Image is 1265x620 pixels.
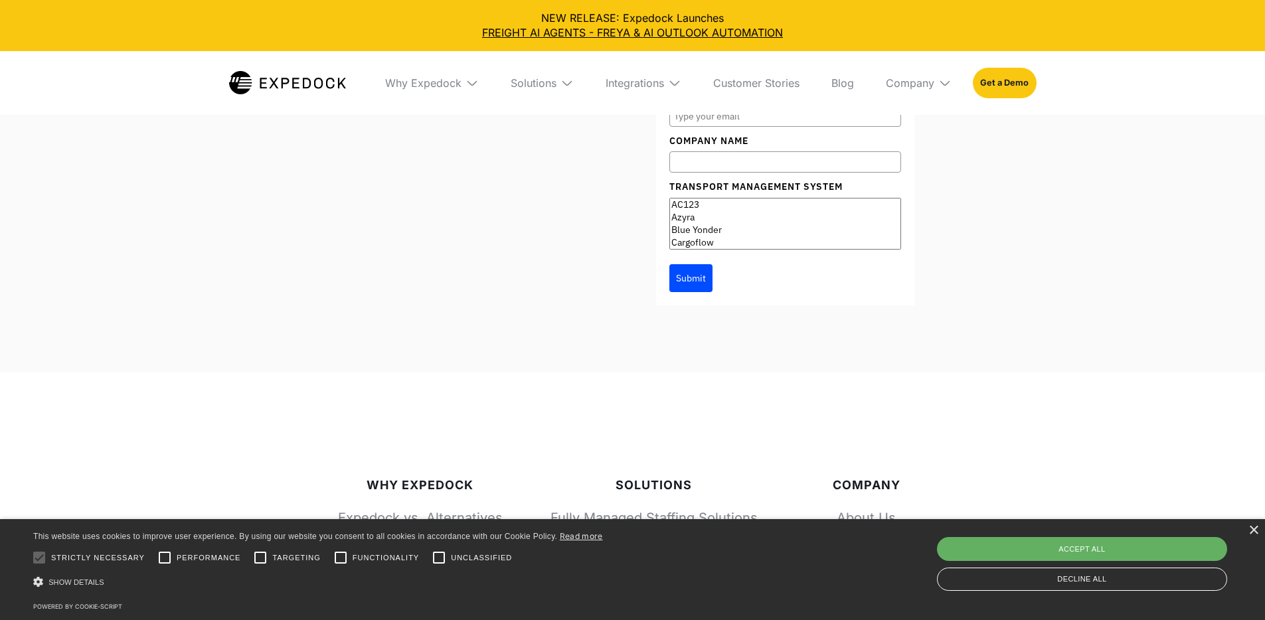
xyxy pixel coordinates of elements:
a: Read more [560,531,603,541]
button: Submit [669,264,713,292]
div: NEW RELEASE: Expedock Launches [11,11,1254,40]
div: Accept all [937,537,1227,561]
div: Show details [33,573,603,591]
span: Show details [48,578,104,586]
input: Type your email [669,106,901,127]
a: Fully Managed Staffing Solutions [548,508,760,527]
label: Company Name [669,133,901,148]
a: About Us [803,508,930,527]
option: Azyra [670,211,900,224]
div: Solutions [548,478,760,493]
iframe: Chat Widget [1037,477,1265,620]
a: FREIGHT AI AGENTS - FREYA & AI OUTLOOK AUTOMATION [11,25,1254,40]
div: Company [875,51,962,115]
a: Powered by cookie-script [33,603,122,610]
option: Blue Yonder [670,224,900,236]
span: Functionality [353,552,419,564]
span: Targeting [272,552,320,564]
div: Solutions [500,51,584,115]
span: Performance [177,552,241,564]
div: Why Expedock [385,76,462,90]
span: Unclassified [451,552,512,564]
a: Blog [821,51,865,115]
div: Why Expedock [375,51,489,115]
div: Integrations [595,51,692,115]
span: This website uses cookies to improve user experience. By using our website you consent to all coo... [33,532,557,541]
div: Company [803,478,930,493]
div: Integrations [606,76,664,90]
label: Transport Management System [669,179,901,194]
a: Get a Demo [973,68,1036,98]
a: Expedock vs. Alternatives [335,508,505,527]
div: Solutions [511,76,556,90]
div: Why Expedock [335,478,505,493]
option: Cargoflow [670,236,900,249]
div: Decline all [937,568,1227,591]
div: Company [886,76,934,90]
a: Customer Stories [703,51,810,115]
span: Strictly necessary [51,552,145,564]
option: AC123 [670,198,900,211]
